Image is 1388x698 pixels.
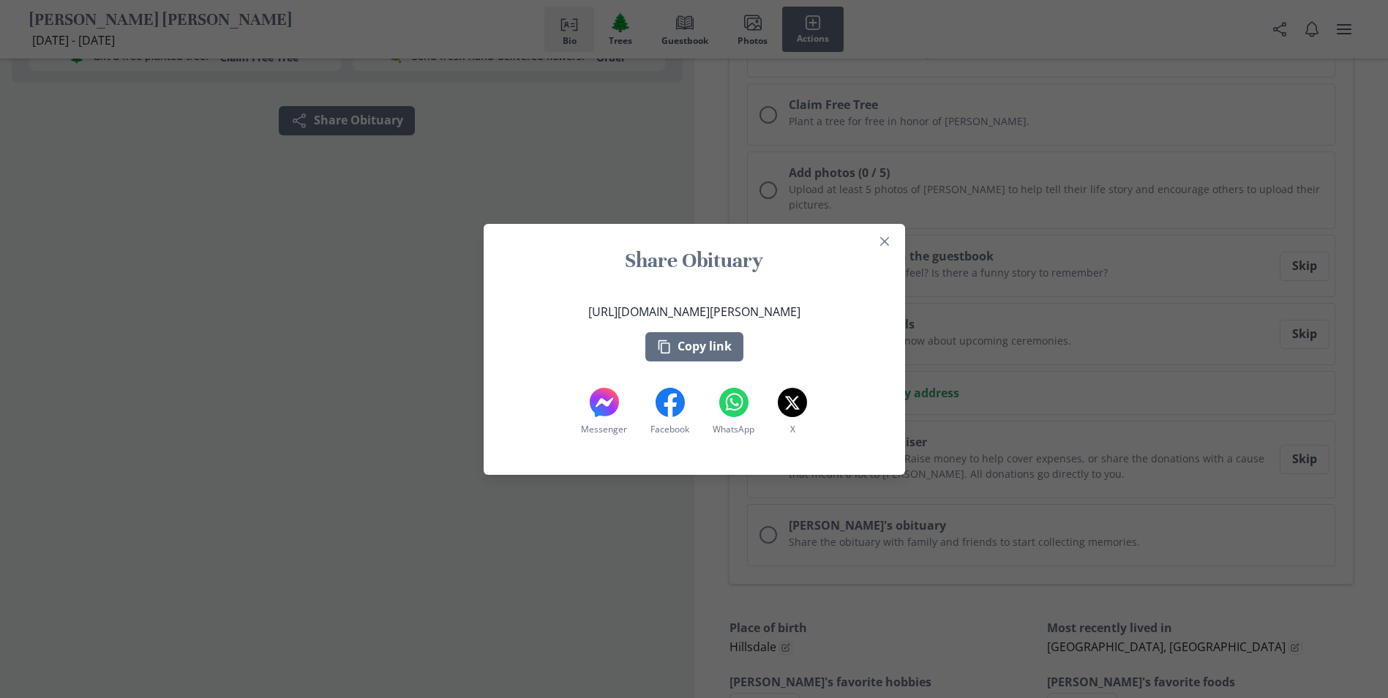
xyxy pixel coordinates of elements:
[578,385,630,440] button: Messenger
[648,385,692,440] button: Facebook
[710,385,757,440] button: WhatsApp
[650,423,689,436] span: Facebook
[713,423,754,436] span: WhatsApp
[873,230,896,253] button: Close
[501,247,888,274] h1: Share Obituary
[645,332,743,361] button: Copy link
[581,423,627,436] span: Messenger
[588,303,800,320] p: [URL][DOMAIN_NAME][PERSON_NAME]
[790,423,795,436] span: X
[775,385,810,440] button: X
